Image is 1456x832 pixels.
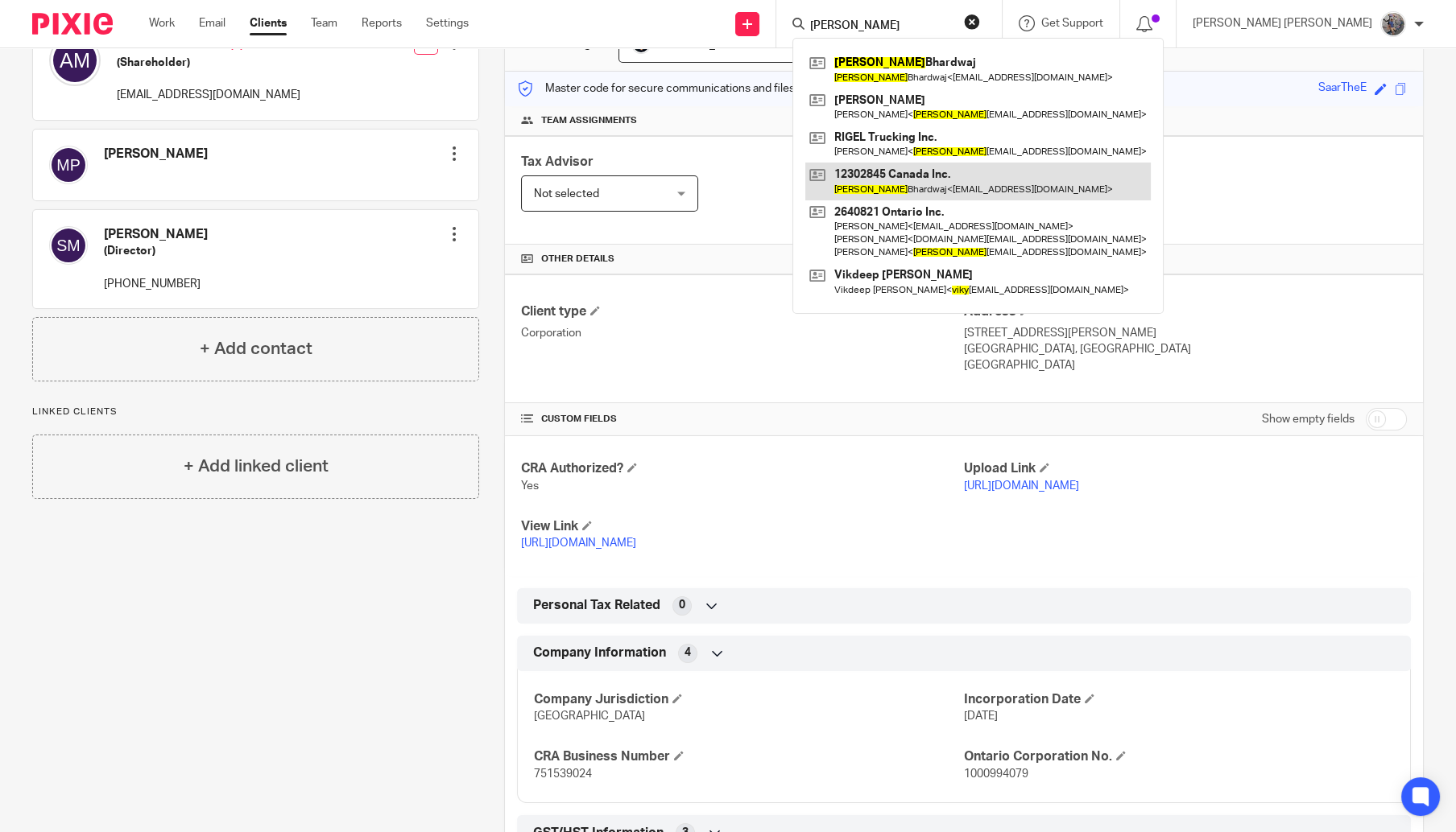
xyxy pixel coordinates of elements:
h4: [PERSON_NAME] [104,226,208,243]
h4: Address [964,303,1407,320]
a: Work [149,15,175,31]
h4: [PERSON_NAME] [104,146,208,163]
h4: CRA Business Number [534,748,964,765]
span: [GEOGRAPHIC_DATA] [534,710,645,722]
h4: Company Jurisdiction [534,691,964,708]
h4: + Add contact [200,336,312,361]
img: Pixie [32,13,113,35]
label: Show empty fields [1262,411,1355,427]
span: Tax Advisor [521,155,594,168]
h4: CRA Authorized? [521,460,964,477]
p: [STREET_ADDRESS][PERSON_NAME] [964,325,1407,341]
a: Clients [250,15,287,31]
span: 4 [685,645,691,661]
span: Not selected [534,188,599,200]
h5: (Shareholder) [117,55,300,71]
img: 20160912_191538.jpg [1380,11,1406,37]
span: Team assignments [541,114,637,127]
span: 1000994079 [964,768,1028,780]
p: [EMAIL_ADDRESS][DOMAIN_NAME] [117,87,300,103]
a: Team [311,15,337,31]
span: Company Information [533,645,666,661]
p: Corporation [521,325,964,341]
p: [PERSON_NAME] [PERSON_NAME] [1193,15,1372,31]
p: Master code for secure communications and files [517,80,795,97]
a: Reports [362,15,402,31]
span: Personal Tax Related [533,597,660,614]
h4: Ontario Corporation No. [964,748,1394,765]
h4: Client type [521,303,964,320]
h4: + Add linked client [184,454,329,479]
h4: View Link [521,518,964,535]
a: [URL][DOMAIN_NAME] [964,480,1079,492]
span: 0 [679,597,685,613]
img: svg%3E [49,226,88,265]
a: [URL][DOMAIN_NAME] [521,538,636,549]
h4: CUSTOM FIELDS [521,413,964,426]
div: SaarTheE [1318,80,1367,98]
span: Yes [521,480,539,492]
p: Linked clients [32,406,479,418]
h4: Upload Link [964,460,1407,477]
p: [PHONE_NUMBER] [104,276,208,292]
span: 751539024 [534,768,592,780]
a: Email [199,15,225,31]
h4: Incorporation Date [964,691,1394,708]
input: Search [809,19,953,34]
p: [GEOGRAPHIC_DATA] [964,357,1407,373]
span: [DATE] [964,710,998,722]
img: svg%3E [49,35,101,86]
button: Clear [964,14,980,30]
p: [GEOGRAPHIC_DATA], [GEOGRAPHIC_DATA] [964,341,1407,357]
span: Get Support [1041,18,1103,29]
a: Settings [426,15,469,31]
span: Other details [541,253,614,266]
h5: (Director) [104,243,208,259]
img: svg%3E [49,146,88,184]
